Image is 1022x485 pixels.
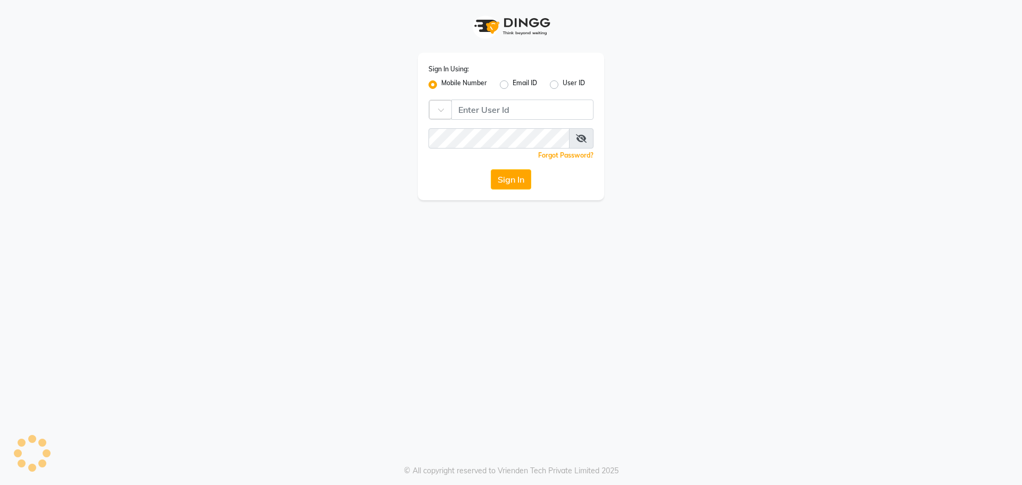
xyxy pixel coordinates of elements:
[538,151,594,159] a: Forgot Password?
[451,100,594,120] input: Username
[441,78,487,91] label: Mobile Number
[563,78,585,91] label: User ID
[491,169,531,190] button: Sign In
[468,11,554,42] img: logo1.svg
[428,64,469,74] label: Sign In Using:
[513,78,537,91] label: Email ID
[428,128,570,149] input: Username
